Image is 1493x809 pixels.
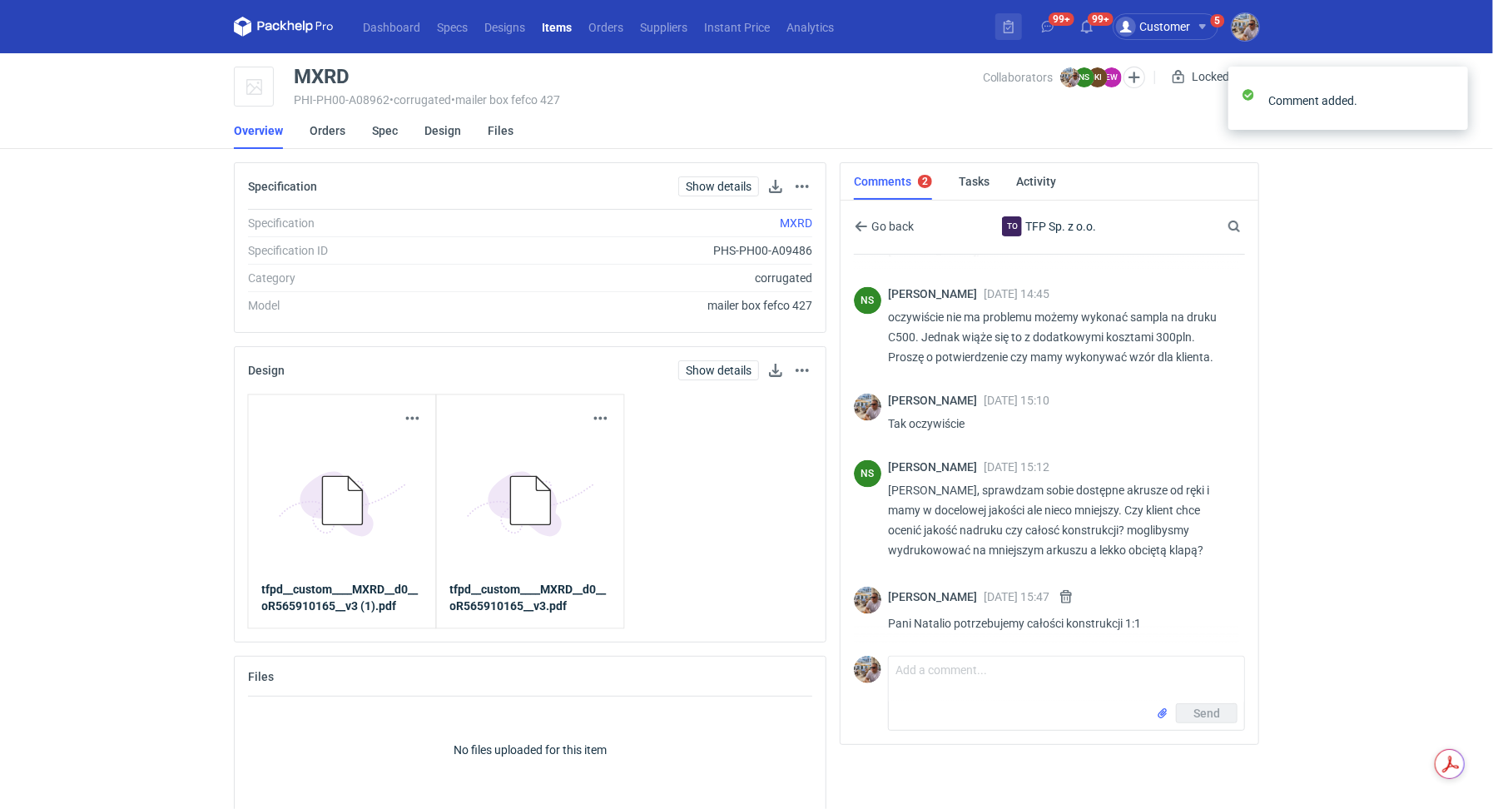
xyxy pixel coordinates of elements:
span: [DATE] 14:45 [984,287,1049,300]
img: Michał Palasek [854,656,881,683]
div: TFP Sp. z o.o. [1002,216,1022,236]
svg: Packhelp Pro [234,17,334,37]
button: Customer5 [1113,13,1232,40]
figcaption: NS [854,287,881,315]
figcaption: EW [1102,67,1122,87]
div: Specification ID [248,242,474,259]
button: Download specification [766,176,786,196]
input: Search [1224,216,1277,236]
a: Show details [678,360,759,380]
div: 5 [1215,15,1221,27]
a: Instant Price [696,17,778,37]
button: Edit collaborators [1123,67,1145,88]
button: Actions [792,360,812,380]
span: [PERSON_NAME] [888,460,984,474]
span: [PERSON_NAME] [888,394,984,407]
div: MXRD [294,67,350,87]
span: Collaborators [983,71,1054,84]
a: Orders [310,112,345,149]
span: Go back [868,221,914,232]
span: [DATE] 15:12 [984,460,1049,474]
span: Send [1193,707,1220,719]
div: Specification [248,215,474,231]
button: 99+ [1074,13,1100,40]
div: PHI-PH00-A08962 [294,93,983,107]
div: Natalia Stępak [854,287,881,315]
a: Analytics [778,17,842,37]
h2: Specification [248,180,317,193]
a: tfpd__custom____MXRD__d0__oR565910165__v3.pdf [450,582,611,615]
a: Activity [1016,163,1056,200]
a: Show details [678,176,759,196]
span: • mailer box fefco 427 [451,93,560,107]
div: Locked [1168,67,1233,87]
a: Comments2 [854,163,932,200]
button: Actions [792,176,812,196]
button: Go back [854,216,915,236]
a: Design [424,112,461,149]
div: 2 [922,176,928,187]
p: Pani Natalio potrzebujemy całości konstrukcji 1:1 [888,613,1232,633]
div: mailer box fefco 427 [474,297,812,314]
p: Tak oczywiście [888,414,1232,434]
a: Spec [372,112,398,149]
div: Model [248,297,474,314]
figcaption: NS [854,460,881,488]
a: Designs [476,17,533,37]
button: Actions [403,409,423,429]
strong: tfpd__custom____MXRD__d0__oR565910165__v3.pdf [450,583,607,613]
span: [PERSON_NAME] [888,287,984,300]
p: [PERSON_NAME], sprawdzam sobie dostępne akrusze od ręki i mamy w docelowej jakości ale nieco mnie... [888,480,1232,560]
span: • corrugated [389,93,451,107]
div: Customer [1116,17,1190,37]
p: oczywiście nie ma problemu możemy wykonać sampla na druku C500. Jednak wiąże się to z dodatkowymi... [888,307,1232,367]
span: [PERSON_NAME] [888,590,984,603]
a: Files [488,112,513,149]
p: No files uploaded for this item [454,742,607,758]
div: corrugated [474,270,812,286]
button: close [1443,92,1455,109]
a: Tasks [959,163,990,200]
div: Category [248,270,474,286]
a: Suppliers [632,17,696,37]
figcaption: KI [1088,67,1108,87]
img: Michał Palasek [1232,13,1259,41]
button: Send [1176,703,1238,723]
img: Michał Palasek [1060,67,1080,87]
figcaption: NS [1074,67,1094,87]
div: TFP Sp. z o.o. [969,216,1131,236]
a: Specs [429,17,476,37]
span: [DATE] 15:47 [984,590,1049,603]
h2: Design [248,364,285,377]
figcaption: To [1002,216,1022,236]
a: Overview [234,112,283,149]
span: [DATE] 15:10 [984,394,1049,407]
a: tfpd__custom____MXRD__d0__oR565910165__v3 (1).pdf [262,582,423,615]
img: Michał Palasek [854,587,881,614]
div: PHS-PH00-A09486 [474,242,812,259]
img: Michał Palasek [854,394,881,421]
div: Natalia Stępak [854,460,881,488]
button: 99+ [1034,13,1061,40]
a: Dashboard [355,17,429,37]
button: Download design [766,360,786,380]
a: Items [533,17,580,37]
h2: Files [248,670,274,683]
button: Actions [591,409,611,429]
strong: tfpd__custom____MXRD__d0__oR565910165__v3 (1).pdf [262,583,419,613]
div: Comment added. [1268,92,1443,109]
a: MXRD [780,216,812,230]
a: Orders [580,17,632,37]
